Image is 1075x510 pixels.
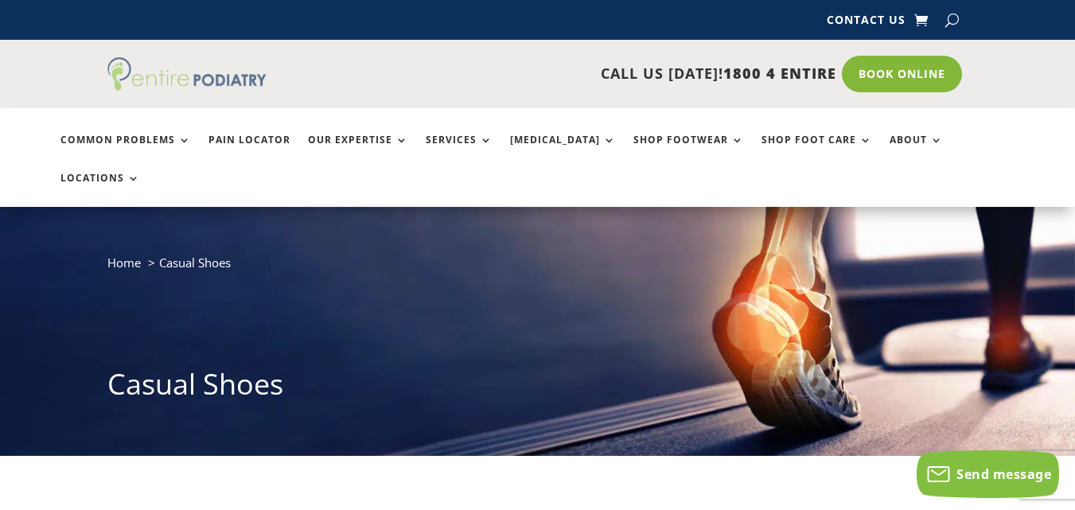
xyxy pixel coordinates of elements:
[917,450,1059,498] button: Send message
[842,56,962,92] a: Book Online
[208,134,290,169] a: Pain Locator
[761,134,872,169] a: Shop Foot Care
[60,134,191,169] a: Common Problems
[107,364,968,412] h1: Casual Shoes
[827,14,906,32] a: Contact Us
[633,134,744,169] a: Shop Footwear
[303,64,836,84] p: CALL US [DATE]!
[159,255,231,271] span: Casual Shoes
[60,173,140,207] a: Locations
[107,252,968,285] nav: breadcrumb
[956,465,1051,483] span: Send message
[107,78,267,94] a: Entire Podiatry
[107,255,141,271] a: Home
[107,57,267,91] img: logo (1)
[723,64,836,83] span: 1800 4 ENTIRE
[308,134,408,169] a: Our Expertise
[426,134,493,169] a: Services
[890,134,943,169] a: About
[510,134,616,169] a: [MEDICAL_DATA]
